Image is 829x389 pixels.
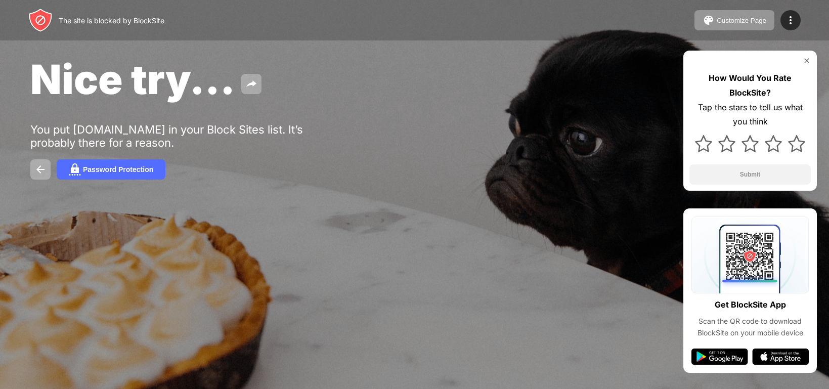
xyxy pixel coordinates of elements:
img: star.svg [741,135,759,152]
div: Customize Page [717,17,766,24]
button: Submit [689,164,811,185]
img: star.svg [718,135,735,152]
span: Nice try... [30,55,235,104]
img: menu-icon.svg [784,14,797,26]
img: pallet.svg [703,14,715,26]
img: rate-us-close.svg [803,57,811,65]
div: Get BlockSite App [715,297,786,312]
div: Tap the stars to tell us what you think [689,100,811,129]
div: Password Protection [83,165,153,174]
img: star.svg [788,135,805,152]
img: star.svg [695,135,712,152]
img: google-play.svg [691,349,748,365]
button: Password Protection [57,159,165,180]
img: qrcode.svg [691,217,809,293]
img: header-logo.svg [28,8,53,32]
div: Scan the QR code to download BlockSite on your mobile device [691,316,809,338]
img: app-store.svg [752,349,809,365]
div: The site is blocked by BlockSite [59,16,164,25]
img: share.svg [245,78,257,90]
img: password.svg [69,163,81,176]
div: How Would You Rate BlockSite? [689,71,811,100]
div: You put [DOMAIN_NAME] in your Block Sites list. It’s probably there for a reason. [30,123,343,149]
button: Customize Page [694,10,774,30]
img: back.svg [34,163,47,176]
img: star.svg [765,135,782,152]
